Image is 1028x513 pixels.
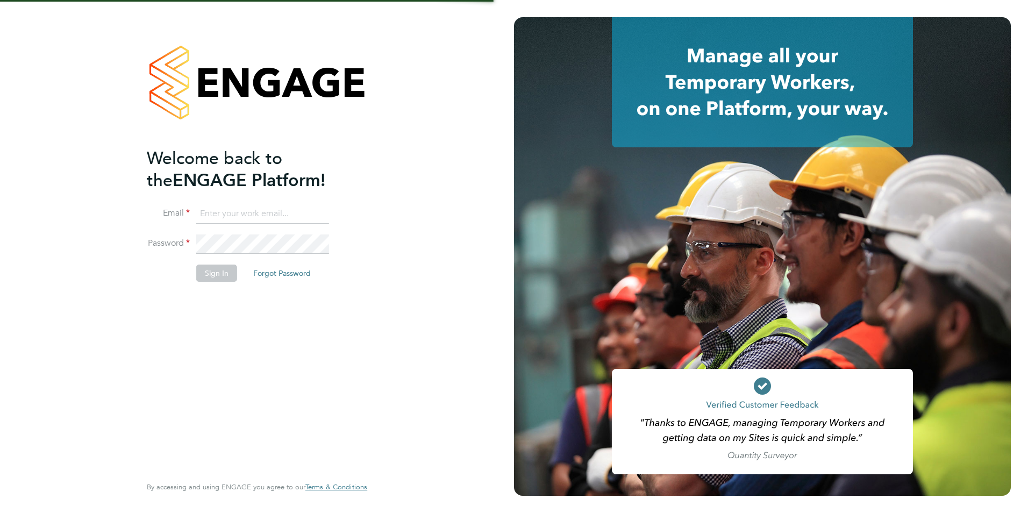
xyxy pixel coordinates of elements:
span: Terms & Conditions [305,482,367,491]
span: By accessing and using ENGAGE you agree to our [147,482,367,491]
button: Forgot Password [245,265,319,282]
input: Enter your work email... [196,204,329,224]
span: Welcome back to the [147,148,282,191]
label: Password [147,238,190,249]
h2: ENGAGE Platform! [147,147,356,191]
button: Sign In [196,265,237,282]
a: Terms & Conditions [305,483,367,491]
label: Email [147,208,190,219]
